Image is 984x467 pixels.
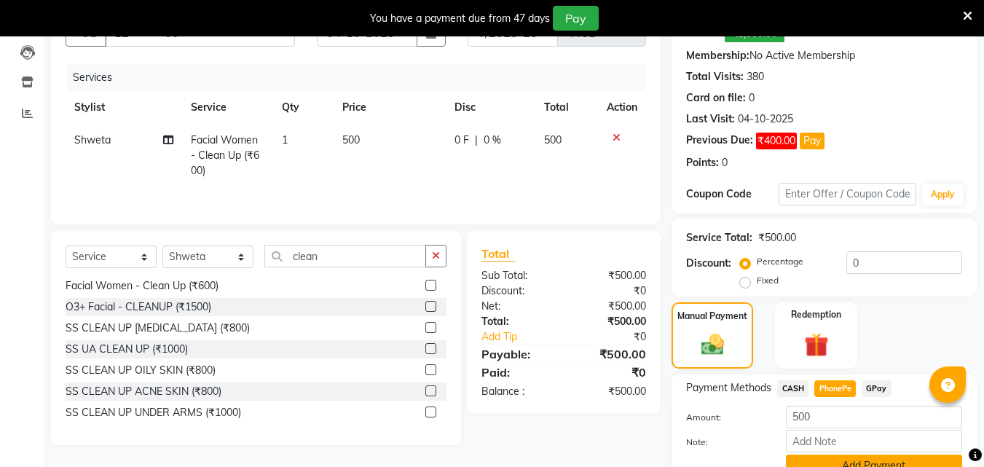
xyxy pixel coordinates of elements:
div: ₹500.00 [758,230,796,246]
div: O3+ Facial - CLEANUP (₹1500) [66,299,211,315]
div: Coupon Code [686,187,778,202]
label: Note: [675,436,774,449]
div: 0 [722,155,728,170]
div: 0 [749,90,755,106]
span: CASH [777,380,808,397]
div: Last Visit: [686,111,735,127]
div: 380 [747,69,764,85]
span: ₹400.00 [756,133,797,149]
div: Total: [471,314,564,329]
div: Sub Total: [471,268,564,283]
div: ₹0 [564,283,657,299]
span: GPay [862,380,891,397]
button: Pay [553,6,599,31]
label: Amount: [675,411,774,424]
th: Total [535,91,599,124]
div: ₹500.00 [564,384,657,399]
img: _gift.svg [797,330,836,360]
span: PhonePe [814,380,856,397]
label: Redemption [791,308,841,321]
th: Service [182,91,273,124]
input: Add Note [786,430,962,452]
div: Services [67,64,657,91]
div: SS CLEAN UP OILY SKIN (₹800) [66,363,216,378]
div: ₹500.00 [564,268,657,283]
div: Paid: [471,364,564,381]
div: Service Total: [686,230,752,246]
input: Enter Offer / Coupon Code [779,183,916,205]
div: Facial Women - Clean Up (₹600) [66,278,219,294]
div: ₹500.00 [564,314,657,329]
span: 1 [282,133,288,146]
span: 0 F [454,133,469,148]
input: Amount [786,406,962,428]
div: SS CLEAN UP UNDER ARMS (₹1000) [66,405,241,420]
label: Fixed [757,274,779,287]
div: Balance : [471,384,564,399]
div: Card on file: [686,90,746,106]
span: Payment Methods [686,380,771,396]
div: SS CLEAN UP ACNE SKIN (₹800) [66,384,221,399]
a: Add Tip [471,329,579,345]
div: ₹500.00 [564,345,657,363]
span: 500 [544,133,562,146]
img: _cash.svg [694,331,731,358]
div: SS UA CLEAN UP (₹1000) [66,342,188,357]
th: Action [598,91,646,124]
input: Search or Scan [264,245,426,267]
div: Previous Due: [686,133,753,149]
div: Discount: [471,283,564,299]
div: Membership: [686,48,749,63]
th: Stylist [66,91,182,124]
th: Disc [446,91,535,124]
span: 500 [342,133,360,146]
span: Total [481,246,515,262]
div: No Active Membership [686,48,962,63]
span: | [475,133,478,148]
div: ₹0 [564,364,657,381]
div: ₹500.00 [564,299,657,314]
span: Facial Women - Clean Up (₹600) [191,133,259,177]
th: Qty [273,91,334,124]
div: Points: [686,155,719,170]
div: You have a payment due from 47 days [370,11,550,26]
span: Shweta [74,133,111,146]
th: Price [334,91,446,124]
button: Apply [922,184,964,205]
div: Net: [471,299,564,314]
div: Payable: [471,345,564,363]
label: Percentage [757,255,803,268]
button: Pay [800,133,824,149]
div: ₹0 [580,329,658,345]
span: 0 % [484,133,501,148]
div: 04-10-2025 [738,111,793,127]
div: Total Visits: [686,69,744,85]
div: Discount: [686,256,731,271]
div: SS CLEAN UP [MEDICAL_DATA] (₹800) [66,321,250,336]
label: Manual Payment [677,310,747,323]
